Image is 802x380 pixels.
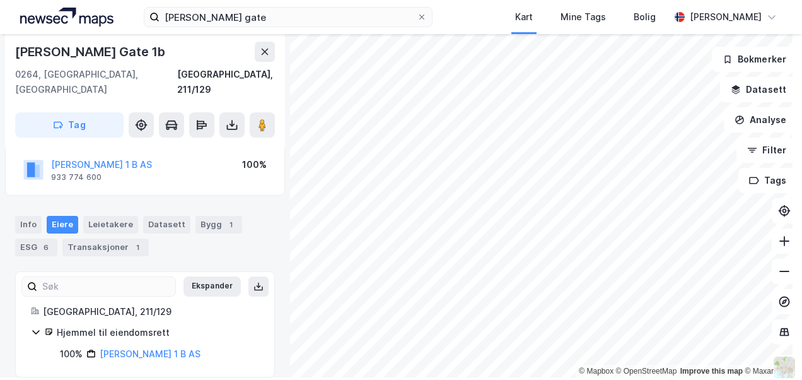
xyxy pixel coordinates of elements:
[37,277,175,296] input: Søk
[15,216,42,234] div: Info
[51,172,102,182] div: 933 774 600
[720,77,797,102] button: Datasett
[20,8,113,27] img: logo.a4113a55bc3d86da70a041830d287a7e.svg
[15,42,168,62] div: [PERSON_NAME] Gate 1b
[60,347,83,362] div: 100%
[83,216,138,234] div: Leietakere
[131,241,144,254] div: 1
[736,138,797,163] button: Filter
[561,9,606,25] div: Mine Tags
[177,67,275,97] div: [GEOGRAPHIC_DATA], 211/129
[57,325,259,340] div: Hjemmel til eiendomsrett
[43,304,259,319] div: [GEOGRAPHIC_DATA], 211/129
[616,367,677,376] a: OpenStreetMap
[724,107,797,133] button: Analyse
[40,241,52,254] div: 6
[15,239,57,256] div: ESG
[738,168,797,193] button: Tags
[100,348,200,359] a: [PERSON_NAME] 1 B AS
[160,8,416,27] input: Søk på adresse, matrikkel, gårdeiere, leietakere eller personer
[739,319,802,380] iframe: Chat Widget
[47,216,78,234] div: Eiere
[242,157,267,172] div: 100%
[515,9,533,25] div: Kart
[143,216,190,234] div: Datasett
[690,9,762,25] div: [PERSON_NAME]
[579,367,613,376] a: Mapbox
[15,112,124,138] button: Tag
[224,218,237,231] div: 1
[15,67,177,97] div: 0264, [GEOGRAPHIC_DATA], [GEOGRAPHIC_DATA]
[634,9,656,25] div: Bolig
[712,47,797,72] button: Bokmerker
[680,367,743,376] a: Improve this map
[62,239,149,256] div: Transaksjoner
[195,216,242,234] div: Bygg
[183,276,241,297] button: Ekspander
